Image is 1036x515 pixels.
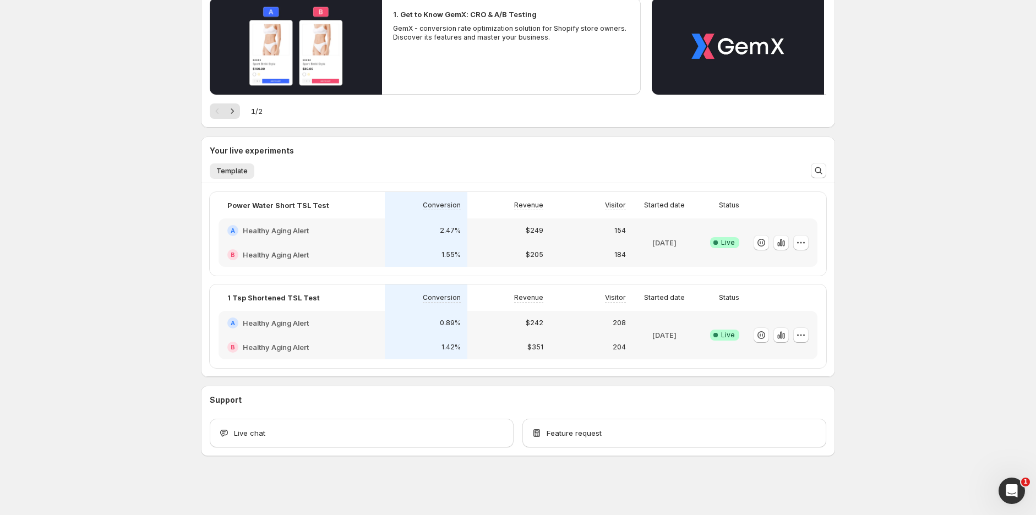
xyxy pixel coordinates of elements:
[613,343,626,352] p: 204
[605,201,626,210] p: Visitor
[234,428,265,439] span: Live chat
[514,201,543,210] p: Revenue
[210,145,294,156] h3: Your live experiments
[243,317,309,328] h2: Healthy Aging Alert
[644,293,685,302] p: Started date
[1021,478,1030,486] span: 1
[441,343,461,352] p: 1.42%
[811,163,826,178] button: Search and filter results
[227,200,329,211] p: Power Water Short TSL Test
[721,238,735,247] span: Live
[526,226,543,235] p: $249
[652,237,677,248] p: [DATE]
[613,319,626,327] p: 208
[514,293,543,302] p: Revenue
[721,331,735,339] span: Live
[227,292,320,303] p: 1 Tsp Shortened TSL Test
[605,293,626,302] p: Visitor
[719,201,739,210] p: Status
[243,342,309,353] h2: Healthy Aging Alert
[243,225,309,236] h2: Healthy Aging Alert
[423,293,461,302] p: Conversion
[441,250,461,259] p: 1.55%
[614,250,626,259] p: 184
[243,249,309,260] h2: Healthy Aging Alert
[644,201,685,210] p: Started date
[231,251,235,258] h2: B
[393,24,630,42] p: GemX - conversion rate optimization solution for Shopify store owners. Discover its features and ...
[393,9,537,20] h2: 1. Get to Know GemX: CRO & A/B Testing
[614,226,626,235] p: 154
[547,428,602,439] span: Feature request
[526,319,543,327] p: $242
[251,106,263,117] span: 1 / 2
[527,343,543,352] p: $351
[225,103,240,119] button: Next
[719,293,739,302] p: Status
[210,103,240,119] nav: Pagination
[210,395,242,406] h3: Support
[440,319,461,327] p: 0.89%
[231,344,235,350] h2: B
[652,330,677,341] p: [DATE]
[231,227,235,234] h2: A
[526,250,543,259] p: $205
[440,226,461,235] p: 2.47%
[999,478,1025,504] iframe: Intercom live chat
[231,320,235,326] h2: A
[216,167,248,176] span: Template
[423,201,461,210] p: Conversion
